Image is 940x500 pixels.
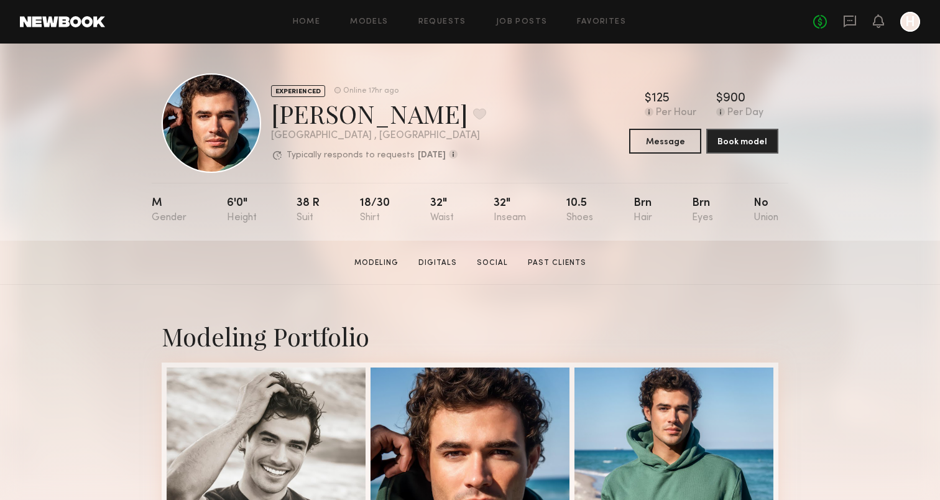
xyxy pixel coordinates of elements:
[577,18,626,26] a: Favorites
[723,93,745,105] div: 900
[162,320,778,353] div: Modeling Portfolio
[652,93,670,105] div: 125
[496,18,548,26] a: Job Posts
[523,257,591,269] a: Past Clients
[413,257,462,269] a: Digitals
[494,198,526,223] div: 32"
[692,198,713,223] div: Brn
[293,18,321,26] a: Home
[900,12,920,32] a: H
[656,108,696,119] div: Per Hour
[418,18,466,26] a: Requests
[727,108,763,119] div: Per Day
[566,198,593,223] div: 10.5
[645,93,652,105] div: $
[753,198,778,223] div: No
[634,198,652,223] div: Brn
[629,129,701,154] button: Message
[418,151,446,160] b: [DATE]
[472,257,513,269] a: Social
[297,198,320,223] div: 38 r
[343,87,399,95] div: Online 17hr ago
[271,85,325,97] div: EXPERIENCED
[350,18,388,26] a: Models
[152,198,187,223] div: M
[360,198,390,223] div: 18/30
[349,257,403,269] a: Modeling
[706,129,778,154] button: Book model
[287,151,415,160] p: Typically responds to requests
[716,93,723,105] div: $
[430,198,454,223] div: 32"
[271,97,486,130] div: [PERSON_NAME]
[227,198,257,223] div: 6'0"
[271,131,486,141] div: [GEOGRAPHIC_DATA] , [GEOGRAPHIC_DATA]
